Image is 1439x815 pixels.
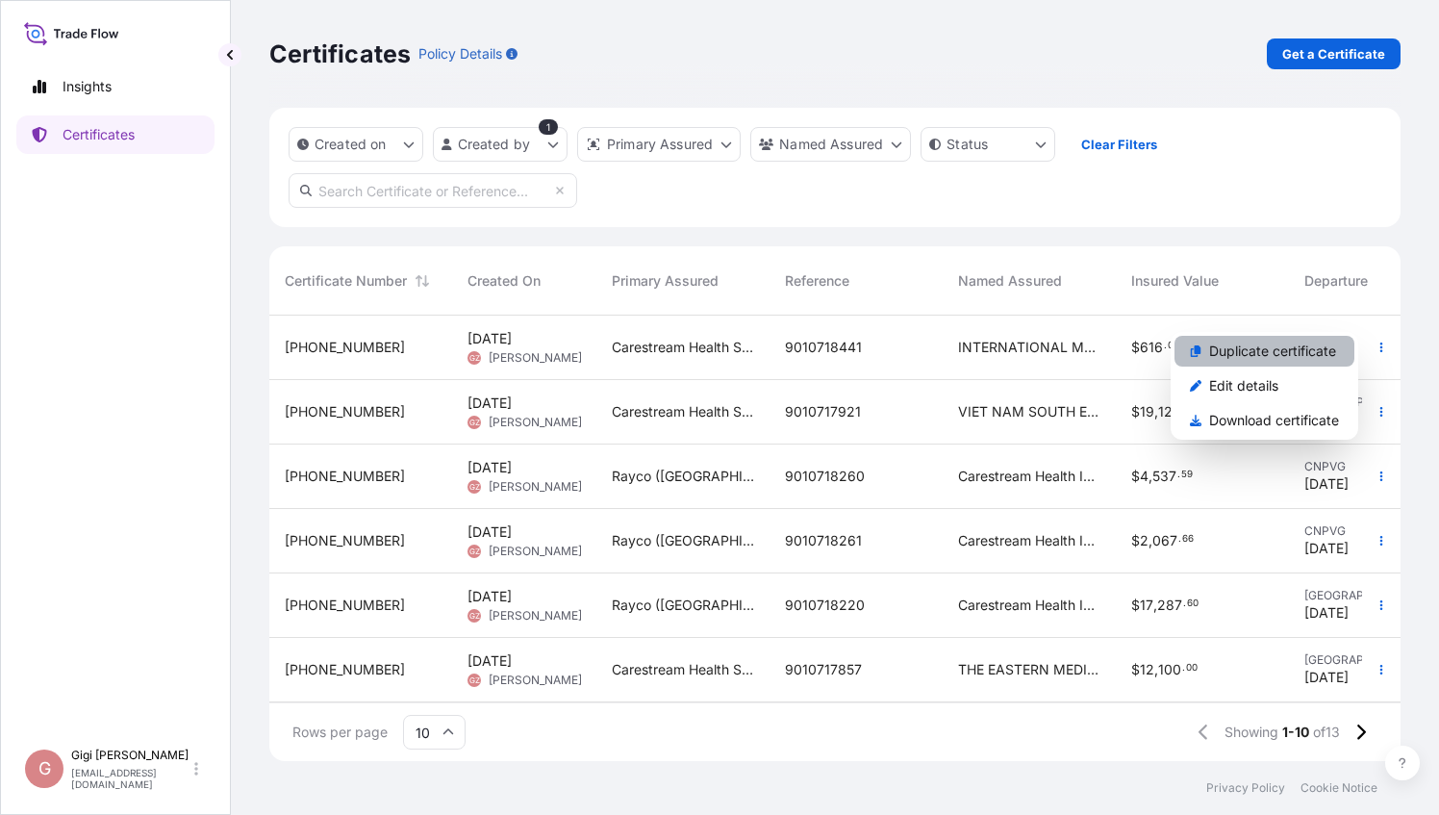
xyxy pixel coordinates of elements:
p: Duplicate certificate [1209,342,1336,361]
a: Edit details [1174,370,1354,401]
a: Duplicate certificate [1174,336,1354,367]
div: Actions [1171,332,1358,440]
p: Get a Certificate [1282,44,1385,64]
a: Download certificate [1174,405,1354,436]
p: Edit details [1209,376,1278,395]
p: Certificates [269,38,411,69]
p: Download certificate [1209,411,1339,430]
p: Policy Details [418,44,502,64]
